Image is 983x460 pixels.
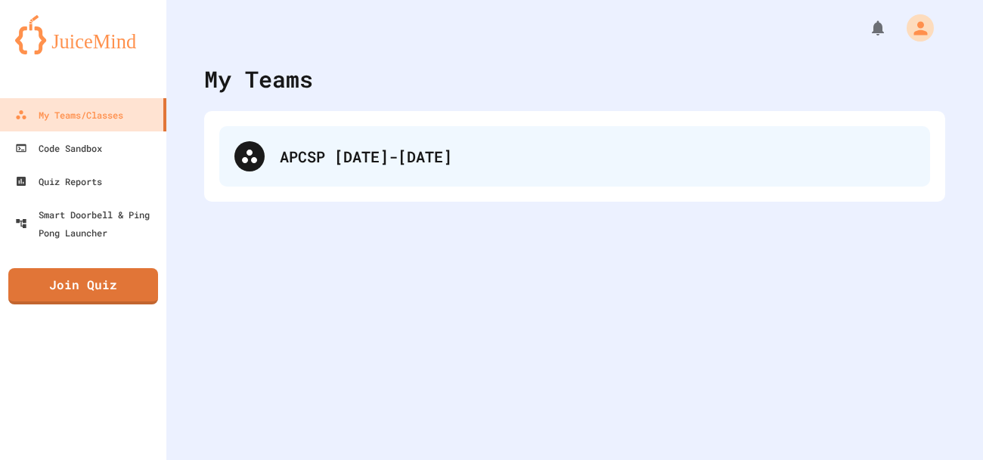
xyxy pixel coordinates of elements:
div: My Account [891,11,938,45]
div: APCSP [DATE]-[DATE] [280,145,915,168]
div: My Teams [204,62,313,96]
div: My Teams/Classes [15,106,123,124]
div: Code Sandbox [15,139,102,157]
div: My Notifications [841,15,891,41]
div: Quiz Reports [15,172,102,190]
div: Smart Doorbell & Ping Pong Launcher [15,205,160,242]
a: Join Quiz [8,268,158,304]
img: logo-orange.svg [15,15,151,54]
div: APCSP [DATE]-[DATE] [219,126,930,187]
